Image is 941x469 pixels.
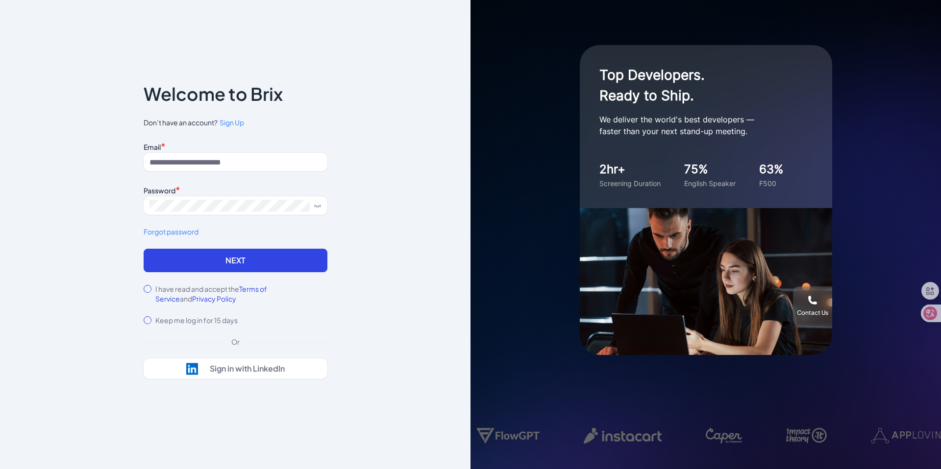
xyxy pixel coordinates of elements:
[599,65,795,106] h1: Top Developers. Ready to Ship.
[144,358,327,379] button: Sign in with LinkedIn
[684,178,736,188] div: English Speaker
[599,161,661,178] div: 2hr+
[144,249,327,272] button: Next
[144,142,161,151] label: Email
[155,315,238,325] label: Keep me log in for 15 days
[144,186,175,195] label: Password
[793,286,832,326] button: Contact Us
[759,178,784,188] div: F500
[155,284,327,304] label: I have read and accept the and
[218,117,244,128] a: Sign Up
[223,337,248,347] div: Or
[144,227,327,237] a: Forgot password
[192,294,236,303] span: Privacy Policy
[210,364,285,374] div: Sign in with LinkedIn
[759,161,784,178] div: 63%
[144,86,283,102] p: Welcome to Brix
[797,309,828,317] div: Contact Us
[599,178,661,188] div: Screening Duration
[144,117,327,128] span: Don’t have an account?
[599,114,795,137] p: We deliver the world's best developers — faster than your next stand-up meeting.
[220,118,244,127] span: Sign Up
[684,161,736,178] div: 75%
